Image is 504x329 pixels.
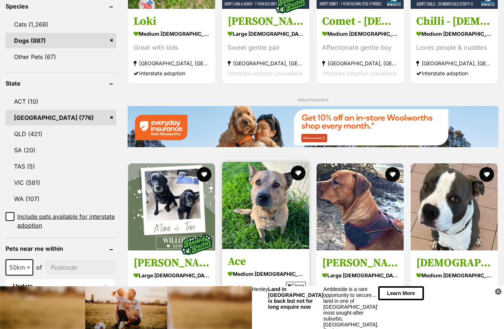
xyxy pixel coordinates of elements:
[127,106,498,148] a: Everyday Insurance promotional banner
[6,159,116,174] a: TAS (5)
[322,28,398,39] strong: medium [DEMOGRAPHIC_DATA] Dog
[228,14,304,28] h3: [PERSON_NAME] & [PERSON_NAME] - [DEMOGRAPHIC_DATA] Greyhounds
[228,254,304,269] h3: Ace
[385,167,400,182] button: favourite
[134,270,210,281] strong: large [DEMOGRAPHIC_DATA] Dog
[134,28,210,39] strong: medium [DEMOGRAPHIC_DATA] Dog
[36,263,42,272] span: of
[6,279,114,294] button: Update
[222,9,309,84] a: [PERSON_NAME] & [PERSON_NAME] - [DEMOGRAPHIC_DATA] Greyhounds large [DEMOGRAPHIC_DATA] Dog Sweet ...
[411,9,498,84] a: Chilli - [DEMOGRAPHIC_DATA] Staffy X medium [DEMOGRAPHIC_DATA] Dog Loves people & cuddles [GEOGRA...
[6,259,33,276] span: 50km
[6,191,116,207] a: WA (107)
[6,126,116,142] a: QLD (421)
[134,43,210,53] div: Great with kids
[416,284,492,294] div: Gentle, loving
[416,14,492,28] h3: Chilli - [DEMOGRAPHIC_DATA] Staffy X
[317,163,404,250] img: Wally - Kelpie x Rhodesian Ridgeback Dog
[286,282,306,289] span: Close
[178,226,215,263] img: bonded besties
[228,58,304,68] strong: [GEOGRAPHIC_DATA], [GEOGRAPHIC_DATA]
[6,17,116,32] a: Cats (1,268)
[6,80,116,87] header: State
[6,33,116,48] a: Dogs (887)
[6,212,116,230] a: Include pets available for interstate adoption
[128,9,215,84] a: Loki medium [DEMOGRAPHIC_DATA] Dog Great with kids [GEOGRAPHIC_DATA], [GEOGRAPHIC_DATA] Interstat...
[322,256,398,270] h3: [PERSON_NAME]
[416,58,492,68] strong: [GEOGRAPHIC_DATA], [GEOGRAPHIC_DATA]
[228,269,304,279] strong: medium [DEMOGRAPHIC_DATA] Dog
[416,270,492,281] strong: medium [DEMOGRAPHIC_DATA] Dog
[128,163,215,250] img: Mimi - Labrador Retriever Dog
[228,283,304,293] div: Well-behaved
[228,28,304,39] strong: large [DEMOGRAPHIC_DATA] Dog
[134,68,210,78] div: Interstate adoption
[6,3,116,10] header: Species
[6,94,116,109] a: ACT (10)
[6,49,116,65] a: Other Pets (67)
[6,245,116,252] header: Pets near me within
[6,142,116,158] a: SA (20)
[291,166,306,180] button: favourite
[228,70,303,76] span: Interstate adoption unavailable
[134,284,210,294] div: Looking for love
[45,260,116,274] input: postcode
[197,167,211,182] button: favourite
[416,68,492,78] div: Interstate adoption
[134,14,210,28] h3: Loki
[228,43,304,53] div: Sweet gentle pair
[411,163,498,250] img: Zeus - Staffordshire Terrier Dog
[322,284,398,294] div: Sweet and happy
[298,97,328,103] span: Advertisement
[416,256,492,270] h3: [DEMOGRAPHIC_DATA]
[322,58,398,68] strong: [GEOGRAPHIC_DATA], [GEOGRAPHIC_DATA]
[6,110,116,125] a: [GEOGRAPHIC_DATA] (776)
[416,43,492,53] div: Loves people & cuddles
[134,256,210,270] h3: [PERSON_NAME]
[6,175,116,190] a: VIC (581)
[17,212,116,230] span: Include pets available for interstate adoption
[127,106,498,147] img: Everyday Insurance promotional banner
[322,70,397,76] span: Interstate adoption unavailable
[322,14,398,28] h3: Comet - [DEMOGRAPHIC_DATA] Maltese X Poodle
[317,9,404,84] a: Comet - [DEMOGRAPHIC_DATA] Maltese X Poodle medium [DEMOGRAPHIC_DATA] Dog Affectionate gentle boy...
[322,270,398,281] strong: large [DEMOGRAPHIC_DATA] Dog
[222,162,309,249] img: Ace - Australian Cattledog
[479,167,494,182] button: favourite
[416,28,492,39] strong: medium [DEMOGRAPHIC_DATA] Dog
[6,262,32,273] span: 50km
[134,58,210,68] strong: [GEOGRAPHIC_DATA], [GEOGRAPHIC_DATA]
[322,43,398,53] div: Affectionate gentle boy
